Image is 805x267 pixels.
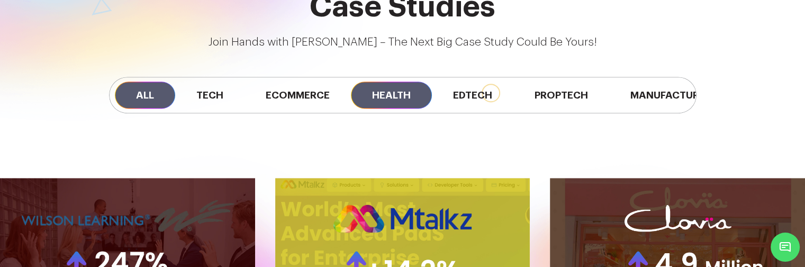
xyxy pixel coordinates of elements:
[432,82,513,109] span: Edtech
[513,82,609,109] span: Proptech
[771,233,800,262] span: Chat Widget
[245,82,351,109] span: Ecommerce
[175,82,245,109] span: Tech
[609,82,739,109] span: Manufacturing
[351,82,432,109] span: Health
[115,82,175,109] span: All
[109,34,697,51] p: Join Hands with [PERSON_NAME] – The Next Big Case Study Could Be Yours!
